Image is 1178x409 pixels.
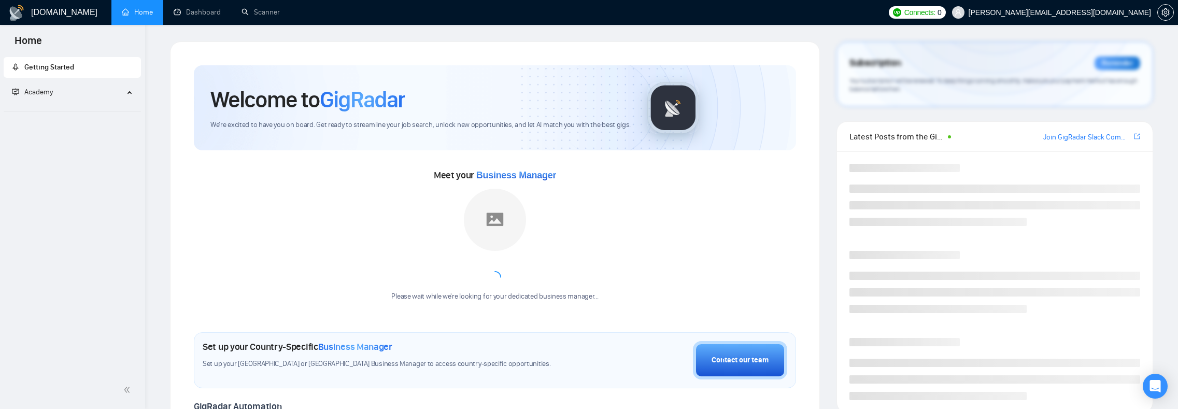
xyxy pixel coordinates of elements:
[955,9,962,16] span: user
[1158,8,1173,17] span: setting
[712,355,769,366] div: Contact our team
[849,130,945,143] span: Latest Posts from the GigRadar Community
[320,86,405,114] span: GigRadar
[174,8,221,17] a: dashboardDashboard
[1095,57,1140,70] div: Reminder
[8,5,25,21] img: logo
[434,170,556,181] span: Meet your
[893,8,901,17] img: upwork-logo.png
[12,88,19,95] span: fund-projection-screen
[1157,8,1174,17] a: setting
[12,88,53,96] span: Academy
[12,63,19,70] span: rocket
[476,170,556,180] span: Business Manager
[318,341,392,352] span: Business Manager
[1143,374,1168,399] div: Open Intercom Messenger
[849,77,1138,93] span: Your subscription will be renewed. To keep things running smoothly, make sure your payment method...
[4,107,141,114] li: Academy Homepage
[123,385,134,395] span: double-left
[1043,132,1132,143] a: Join GigRadar Slack Community
[203,341,392,352] h1: Set up your Country-Specific
[849,54,901,72] span: Subscription
[242,8,280,17] a: searchScanner
[464,189,526,251] img: placeholder.png
[4,57,141,78] li: Getting Started
[1157,4,1174,21] button: setting
[938,7,942,18] span: 0
[24,88,53,96] span: Academy
[488,270,502,284] span: loading
[24,63,74,72] span: Getting Started
[693,341,787,379] button: Contact our team
[122,8,153,17] a: homeHome
[1134,132,1140,142] a: export
[6,33,50,55] span: Home
[1134,132,1140,140] span: export
[210,120,631,130] span: We're excited to have you on board. Get ready to streamline your job search, unlock new opportuni...
[904,7,935,18] span: Connects:
[385,292,604,302] div: Please wait while we're looking for your dedicated business manager...
[203,359,553,369] span: Set up your [GEOGRAPHIC_DATA] or [GEOGRAPHIC_DATA] Business Manager to access country-specific op...
[210,86,405,114] h1: Welcome to
[647,82,699,134] img: gigradar-logo.png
